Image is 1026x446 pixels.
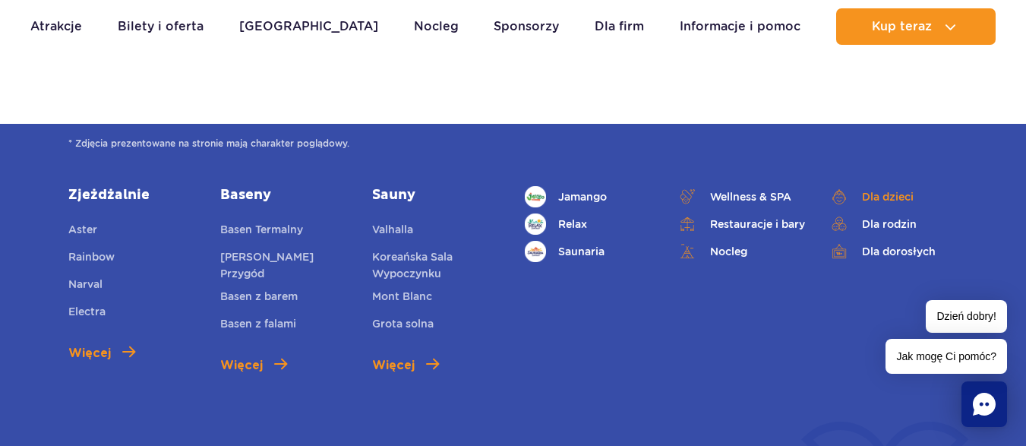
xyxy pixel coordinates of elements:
a: Dla firm [595,8,644,45]
span: Mont Blanc [372,290,432,302]
a: Dla dorosłych [829,241,958,262]
a: Jamango [525,186,654,207]
a: Electra [68,303,106,324]
span: Kup teraz [872,20,932,33]
a: Basen z barem [220,288,298,309]
a: Narval [68,276,103,297]
a: Wellness & SPA [677,186,806,207]
a: Sauny [372,186,501,204]
a: Grota solna [372,315,434,337]
a: Valhalla [372,221,413,242]
a: Więcej [68,344,135,362]
a: Dla dzieci [829,186,958,207]
a: Bilety i oferta [118,8,204,45]
a: Saunaria [525,241,654,262]
div: Chat [961,381,1007,427]
a: Koreańska Sala Wypoczynku [372,248,501,282]
span: Valhalla [372,223,413,236]
a: [PERSON_NAME] Przygód [220,248,349,282]
a: Więcej [220,356,287,375]
a: Mont Blanc [372,288,432,309]
a: Nocleg [677,241,806,262]
span: Jak mogę Ci pomóc? [886,339,1007,374]
span: Narval [68,278,103,290]
span: Więcej [68,344,111,362]
a: Restauracje i bary [677,214,806,235]
button: Kup teraz [836,8,996,45]
a: Basen Termalny [220,221,303,242]
span: Jamango [558,188,607,205]
a: Aster [68,221,97,242]
span: Rainbow [68,251,115,263]
span: Dzień dobry! [926,300,1007,333]
a: Nocleg [414,8,459,45]
span: * Zdjęcia prezentowane na stronie mają charakter poglądowy. [68,136,958,151]
a: Basen z falami [220,315,296,337]
a: Baseny [220,186,349,204]
span: Więcej [372,356,415,375]
a: Więcej [372,356,439,375]
a: Informacje i pomoc [680,8,800,45]
a: Rainbow [68,248,115,270]
span: Więcej [220,356,263,375]
a: Relax [525,214,654,235]
a: Zjeżdżalnie [68,186,197,204]
a: Dla rodzin [829,214,958,235]
a: Sponsorzy [494,8,559,45]
a: [GEOGRAPHIC_DATA] [239,8,378,45]
span: Wellness & SPA [710,188,791,205]
span: Aster [68,223,97,236]
a: Atrakcje [30,8,82,45]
